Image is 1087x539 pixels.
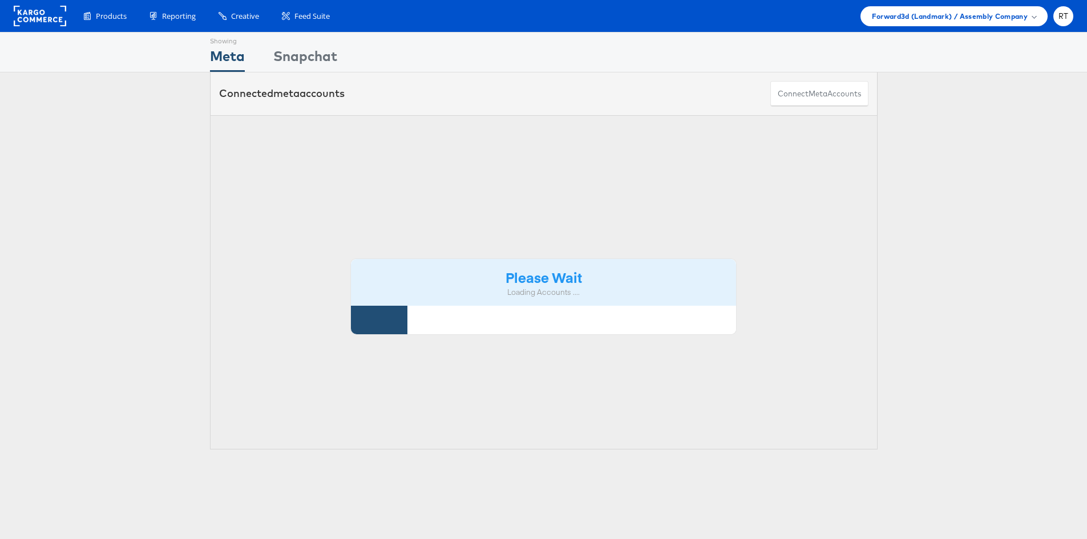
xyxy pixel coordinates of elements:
[162,11,196,22] span: Reporting
[770,81,868,107] button: ConnectmetaAccounts
[273,87,300,100] span: meta
[231,11,259,22] span: Creative
[809,88,827,99] span: meta
[1058,13,1069,20] span: RT
[210,46,245,72] div: Meta
[96,11,127,22] span: Products
[294,11,330,22] span: Feed Suite
[872,10,1028,22] span: Forward3d (Landmark) / Assembly Company
[359,287,728,298] div: Loading Accounts ....
[210,33,245,46] div: Showing
[219,86,345,101] div: Connected accounts
[273,46,337,72] div: Snapchat
[506,268,582,286] strong: Please Wait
